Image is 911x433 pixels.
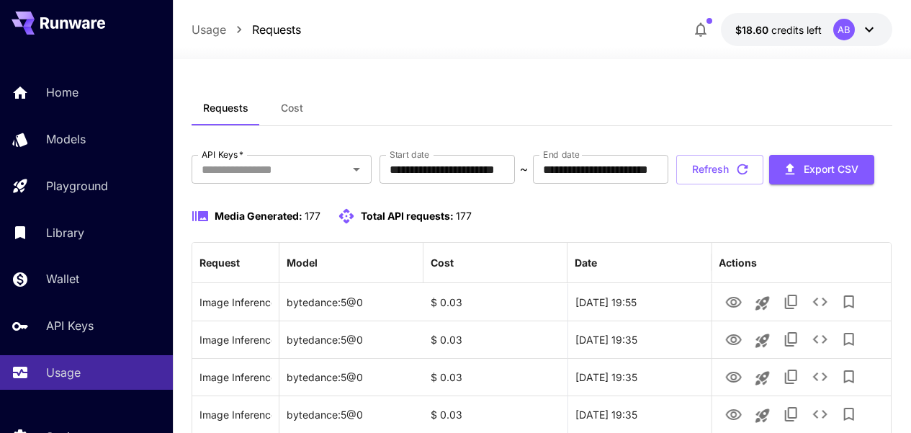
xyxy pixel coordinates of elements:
[199,396,271,433] div: Click to copy prompt
[46,317,94,334] p: API Keys
[805,325,834,354] button: See details
[834,325,863,354] button: Add to library
[735,22,822,37] div: $18.59699
[771,24,822,36] span: credits left
[431,256,454,269] div: Cost
[279,283,423,321] div: bytedance:5@0
[203,102,248,115] span: Requests
[279,321,423,358] div: bytedance:5@0
[719,399,748,429] button: View
[719,287,748,316] button: View
[281,102,303,115] span: Cost
[390,148,429,161] label: Start date
[735,24,771,36] span: $18.60
[719,362,748,391] button: View
[215,210,302,222] span: Media Generated:
[199,359,271,396] div: Click to copy prompt
[776,287,805,316] button: Copy TaskUUID
[834,287,863,316] button: Add to library
[456,210,472,222] span: 177
[719,256,757,269] div: Actions
[834,362,863,391] button: Add to library
[46,224,84,241] p: Library
[423,321,567,358] div: $ 0.03
[719,324,748,354] button: View
[567,283,712,321] div: 23 Sep, 2025 19:55
[748,289,776,318] button: Launch in playground
[423,283,567,321] div: $ 0.03
[748,401,776,430] button: Launch in playground
[46,177,108,195] p: Playground
[567,396,712,433] div: 23 Sep, 2025 19:35
[202,148,243,161] label: API Keys
[805,400,834,429] button: See details
[834,400,863,429] button: Add to library
[776,325,805,354] button: Copy TaskUUID
[192,21,301,38] nav: breadcrumb
[199,284,271,321] div: Click to copy prompt
[748,364,776,393] button: Launch in playground
[305,210,320,222] span: 177
[252,21,301,38] a: Requests
[748,326,776,355] button: Launch in playground
[575,256,597,269] div: Date
[676,155,763,184] button: Refresh
[567,358,712,396] div: 23 Sep, 2025 19:35
[805,287,834,316] button: See details
[46,270,79,287] p: Wallet
[279,396,423,433] div: bytedance:5@0
[287,256,318,269] div: Model
[46,130,86,148] p: Models
[543,148,579,161] label: End date
[199,256,240,269] div: Request
[776,362,805,391] button: Copy TaskUUID
[776,400,805,429] button: Copy TaskUUID
[192,21,226,38] a: Usage
[46,364,81,381] p: Usage
[520,161,528,178] p: ~
[769,155,874,184] button: Export CSV
[361,210,454,222] span: Total API requests:
[346,159,367,179] button: Open
[833,19,855,40] div: AB
[805,362,834,391] button: See details
[199,321,271,358] div: Click to copy prompt
[423,396,567,433] div: $ 0.03
[721,13,892,46] button: $18.59699AB
[46,84,78,101] p: Home
[567,321,712,358] div: 23 Sep, 2025 19:35
[423,358,567,396] div: $ 0.03
[279,358,423,396] div: bytedance:5@0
